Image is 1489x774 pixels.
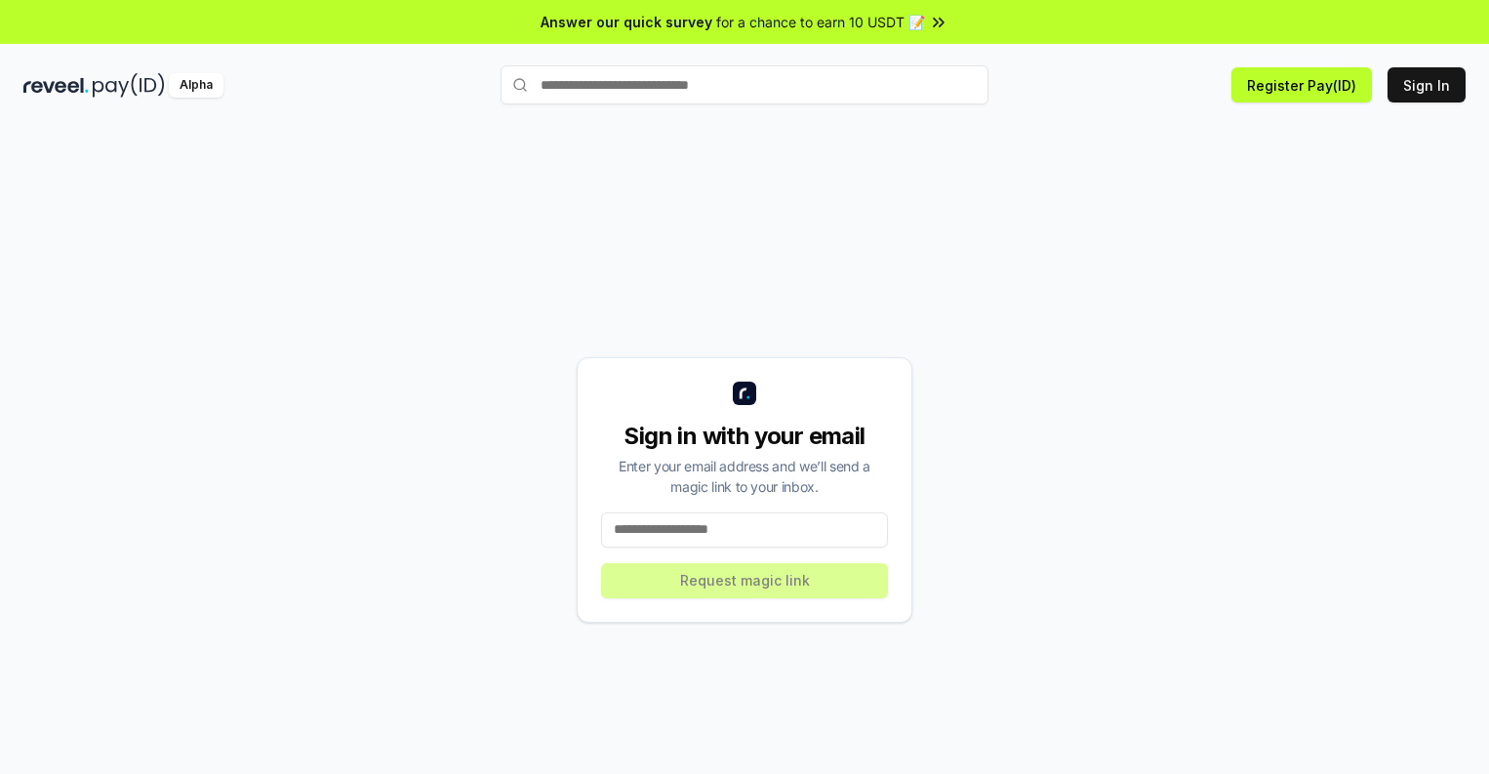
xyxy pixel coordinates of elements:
div: Enter your email address and we’ll send a magic link to your inbox. [601,456,888,497]
div: Alpha [169,73,223,98]
img: pay_id [93,73,165,98]
img: logo_small [733,382,756,405]
span: Answer our quick survey [541,12,712,32]
img: reveel_dark [23,73,89,98]
button: Sign In [1388,67,1466,102]
button: Register Pay(ID) [1231,67,1372,102]
span: for a chance to earn 10 USDT 📝 [716,12,925,32]
div: Sign in with your email [601,421,888,452]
